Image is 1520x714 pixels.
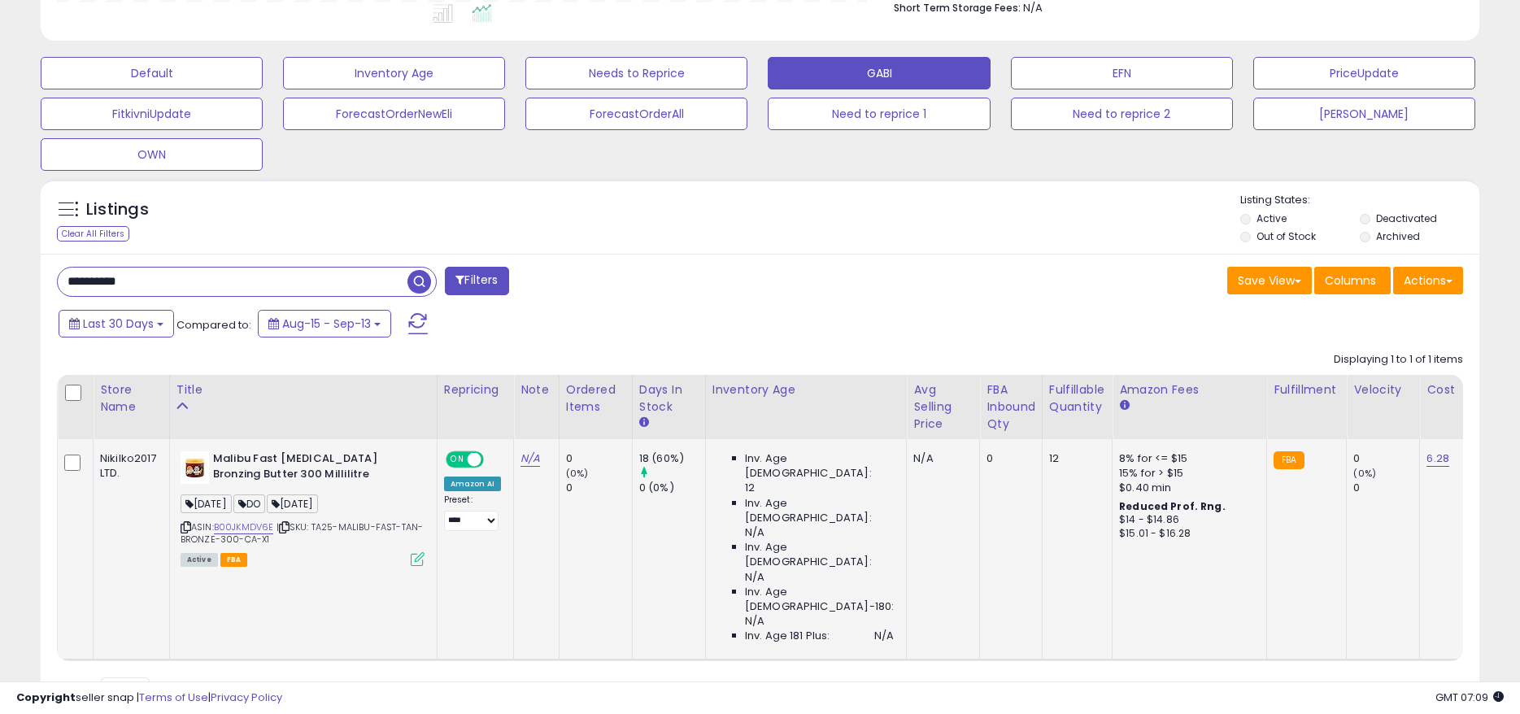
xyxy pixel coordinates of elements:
[233,494,265,513] span: DO
[181,494,232,513] span: [DATE]
[1435,690,1504,705] span: 2025-10-14 07:09 GMT
[1119,481,1254,495] div: $0.40 min
[1240,193,1479,208] p: Listing States:
[525,57,747,89] button: Needs to Reprice
[1274,381,1339,398] div: Fulfillment
[283,98,505,130] button: ForecastOrderNewEli
[1011,98,1233,130] button: Need to reprice 2
[1426,451,1449,467] a: 6.28
[100,381,163,416] div: Store Name
[745,540,894,569] span: Inv. Age [DEMOGRAPHIC_DATA]:
[83,316,154,332] span: Last 30 Days
[1393,267,1463,294] button: Actions
[639,451,705,466] div: 18 (60%)
[41,57,263,89] button: Default
[745,614,764,629] span: N/A
[444,494,501,531] div: Preset:
[566,481,632,495] div: 0
[282,316,371,332] span: Aug-15 - Sep-13
[1426,381,1458,398] div: Cost
[100,451,157,481] div: Nikilko2017 LTD.
[525,98,747,130] button: ForecastOrderAll
[745,481,755,495] span: 12
[1253,98,1475,130] button: [PERSON_NAME]
[520,451,540,467] a: N/A
[41,98,263,130] button: FitkivniUpdate
[213,451,411,485] b: Malibu Fast [MEDICAL_DATA] Bronzing Butter 300 Millilitre
[139,690,208,705] a: Terms of Use
[211,690,282,705] a: Privacy Policy
[1049,381,1105,416] div: Fulfillable Quantity
[181,451,425,564] div: ASIN:
[1353,451,1419,466] div: 0
[16,690,282,706] div: seller snap | |
[566,451,632,466] div: 0
[214,520,274,534] a: B00JKMDV6E
[1119,398,1129,413] small: Amazon Fees.
[1119,513,1254,527] div: $14 - $14.86
[1314,267,1391,294] button: Columns
[768,98,990,130] button: Need to reprice 1
[639,416,649,430] small: Days In Stock.
[220,553,248,567] span: FBA
[181,520,424,545] span: | SKU: TA25-MALIBU-FAST-TAN-BRONZE-300-CA-X1
[874,629,894,643] span: N/A
[1376,211,1437,225] label: Deactivated
[745,496,894,525] span: Inv. Age [DEMOGRAPHIC_DATA]:
[1353,381,1413,398] div: Velocity
[566,381,625,416] div: Ordered Items
[447,453,468,467] span: ON
[176,317,251,333] span: Compared to:
[1119,499,1226,513] b: Reduced Prof. Rng.
[1119,381,1260,398] div: Amazon Fees
[283,57,505,89] button: Inventory Age
[1011,57,1233,89] button: EFN
[913,381,973,433] div: Avg Selling Price
[176,381,430,398] div: Title
[894,1,1021,15] b: Short Term Storage Fees:
[267,494,318,513] span: [DATE]
[16,690,76,705] strong: Copyright
[986,381,1035,433] div: FBA inbound Qty
[1119,527,1254,541] div: $15.01 - $16.28
[258,310,391,337] button: Aug-15 - Sep-13
[986,451,1030,466] div: 0
[1376,229,1420,243] label: Archived
[1353,467,1376,480] small: (0%)
[1257,211,1287,225] label: Active
[1257,229,1316,243] label: Out of Stock
[445,267,508,295] button: Filters
[59,310,174,337] button: Last 30 Days
[181,451,209,484] img: 41ZkgehXI-L._SL40_.jpg
[1334,352,1463,368] div: Displaying 1 to 1 of 1 items
[639,381,699,416] div: Days In Stock
[1049,451,1100,466] div: 12
[41,138,263,171] button: OWN
[1119,451,1254,466] div: 8% for <= $15
[444,381,507,398] div: Repricing
[1253,57,1475,89] button: PriceUpdate
[444,477,501,491] div: Amazon AI
[712,381,899,398] div: Inventory Age
[1274,451,1304,469] small: FBA
[57,226,129,242] div: Clear All Filters
[768,57,990,89] button: GABI
[1227,267,1312,294] button: Save View
[745,451,894,481] span: Inv. Age [DEMOGRAPHIC_DATA]:
[745,525,764,540] span: N/A
[1353,481,1419,495] div: 0
[745,629,830,643] span: Inv. Age 181 Plus:
[181,553,218,567] span: All listings currently available for purchase on Amazon
[1325,272,1376,289] span: Columns
[481,453,507,467] span: OFF
[639,481,705,495] div: 0 (0%)
[745,570,764,585] span: N/A
[745,585,894,614] span: Inv. Age [DEMOGRAPHIC_DATA]-180:
[566,467,589,480] small: (0%)
[913,451,967,466] div: N/A
[86,198,149,221] h5: Listings
[1119,466,1254,481] div: 15% for > $15
[520,381,552,398] div: Note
